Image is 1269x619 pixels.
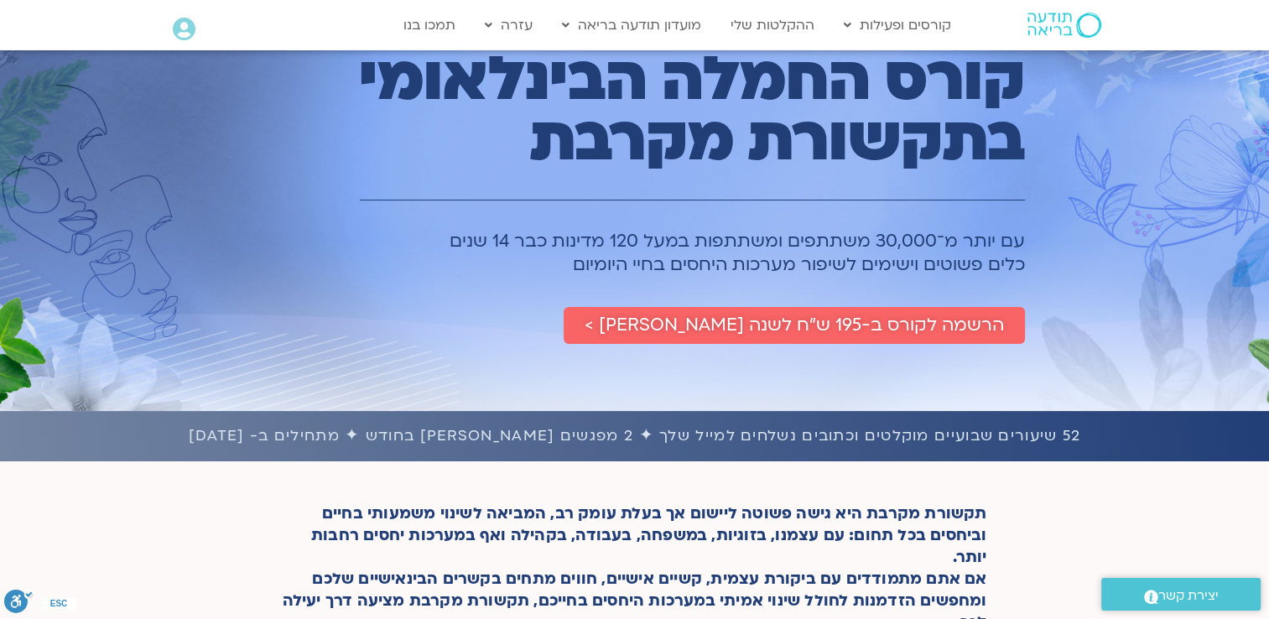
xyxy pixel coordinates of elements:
a: הרשמה לקורס ב-195 ש״ח לשנה [PERSON_NAME] > [564,307,1025,344]
a: מועדון תודעה בריאה [554,9,710,41]
img: תודעה בריאה [1027,13,1101,38]
a: עזרה [476,9,541,41]
span: הרשמה לקורס ב-195 ש״ח לשנה [PERSON_NAME] > [585,315,1004,336]
a: יצירת קשר [1101,578,1261,611]
a: קורסים ופעילות [835,9,960,41]
h1: קורס החמלה הבינלאומי בתקשורת מקרבת​ [284,49,1025,170]
a: תמכו בנו [395,9,464,41]
h1: עם יותר מ־30,000 משתתפים ומשתתפות במעל 120 מדינות כבר 14 שנים כלים פשוטים וישימים לשיפור מערכות ה... [284,230,1025,277]
span: יצירת קשר [1158,585,1219,607]
h1: 52 שיעורים שבועיים מוקלטים וכתובים נשלחים למייל שלך ✦ 2 מפגשים [PERSON_NAME] בחודש ✦ מתחילים ב- [... [8,424,1261,449]
a: ההקלטות שלי [722,9,823,41]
